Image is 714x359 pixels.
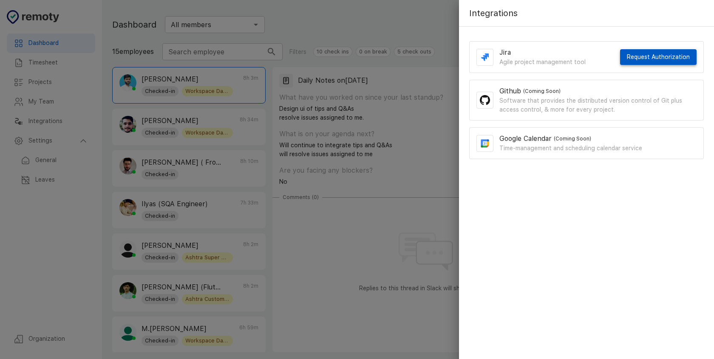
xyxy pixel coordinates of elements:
[469,7,518,20] p: Integrations
[499,86,521,96] p: Github
[499,58,586,67] p: Agile project management tool
[499,48,586,58] p: Jira
[480,52,490,62] img: Jira
[480,138,490,149] img: Google Calendar
[499,144,642,153] p: Time-management and scheduling calendar service
[553,135,591,143] p: (Coming Soon)
[523,87,561,95] p: (Coming Soon)
[499,96,697,114] p: Software that provides the distributed version control of Git plus access control, & more for eve...
[499,134,552,144] p: Google Calendar
[620,49,697,65] button: Request Authorization
[480,95,490,105] img: Github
